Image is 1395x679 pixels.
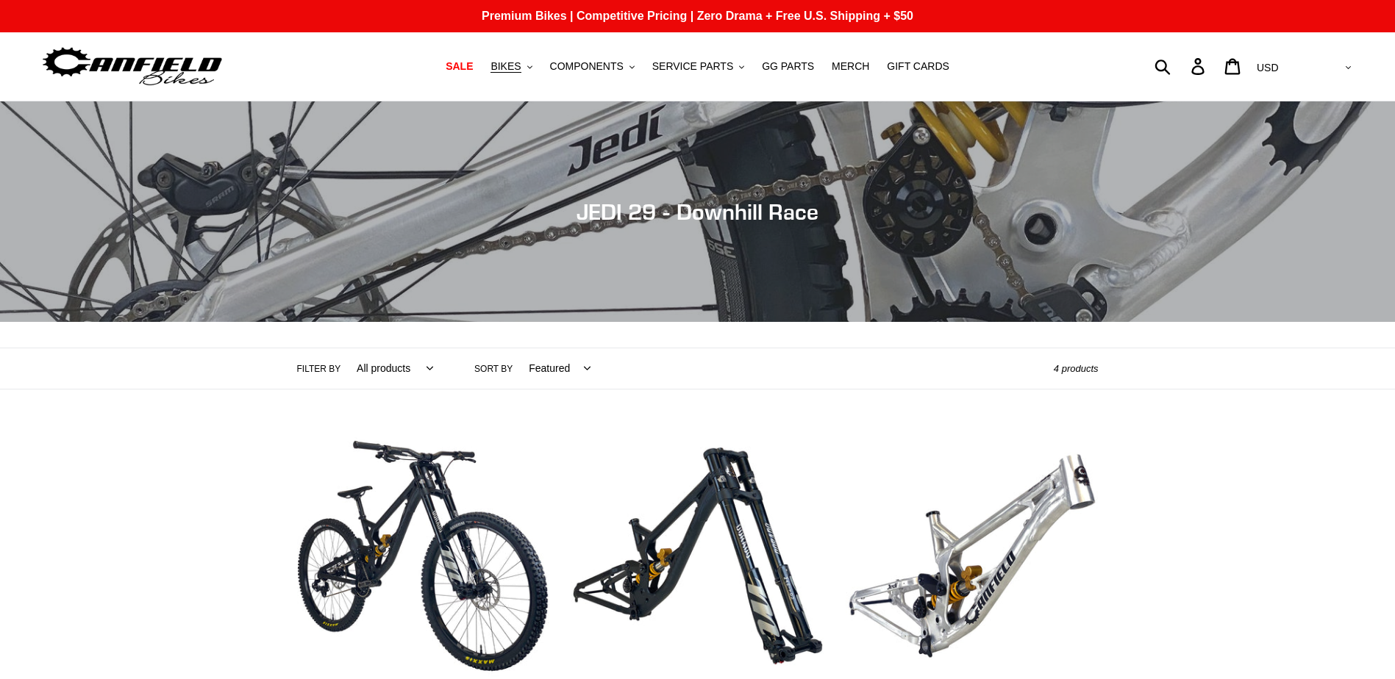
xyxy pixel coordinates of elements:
span: SERVICE PARTS [652,60,733,73]
a: MERCH [824,57,877,76]
label: Sort by [474,362,513,376]
span: 4 products [1054,363,1099,374]
span: COMPONENTS [550,60,624,73]
button: SERVICE PARTS [645,57,752,76]
button: COMPONENTS [543,57,642,76]
input: Search [1163,50,1200,82]
span: MERCH [832,60,869,73]
a: GG PARTS [754,57,821,76]
img: Canfield Bikes [40,43,224,90]
span: BIKES [490,60,521,73]
a: SALE [438,57,480,76]
span: SALE [446,60,473,73]
span: GIFT CARDS [887,60,949,73]
button: BIKES [483,57,539,76]
span: GG PARTS [762,60,814,73]
label: Filter by [297,362,341,376]
span: JEDI 29 - Downhill Race [577,198,818,225]
a: GIFT CARDS [880,57,957,76]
